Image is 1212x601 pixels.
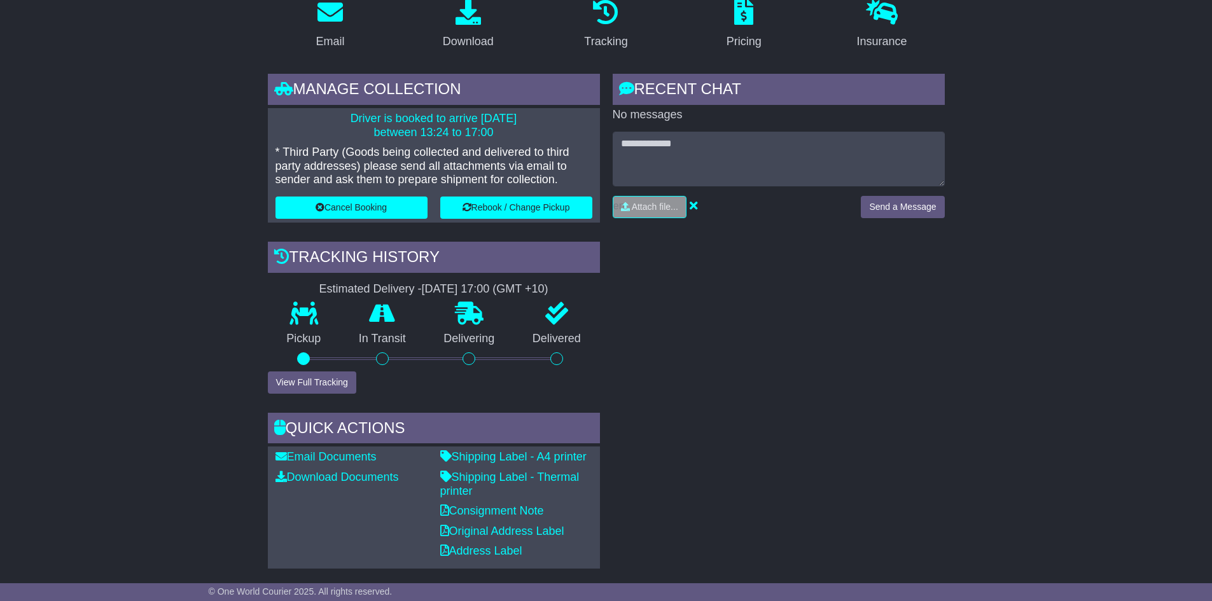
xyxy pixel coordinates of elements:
a: Shipping Label - Thermal printer [440,471,580,497]
div: Quick Actions [268,413,600,447]
button: Rebook / Change Pickup [440,197,592,219]
button: View Full Tracking [268,371,356,394]
div: Insurance [857,33,907,50]
span: © One World Courier 2025. All rights reserved. [209,586,393,597]
div: Estimated Delivery - [268,282,600,296]
div: Email [316,33,344,50]
a: Address Label [440,544,522,557]
div: Tracking history [268,242,600,276]
p: Pickup [268,332,340,346]
p: Delivered [513,332,600,346]
div: Download [443,33,494,50]
button: Send a Message [861,196,944,218]
p: Delivering [425,332,514,346]
div: Pricing [727,33,762,50]
a: Consignment Note [440,504,544,517]
div: Manage collection [268,74,600,108]
div: [DATE] 17:00 (GMT +10) [422,282,548,296]
button: Cancel Booking [275,197,428,219]
a: Original Address Label [440,525,564,537]
a: Download Documents [275,471,399,483]
div: Tracking [584,33,627,50]
p: Driver is booked to arrive [DATE] between 13:24 to 17:00 [275,112,592,139]
p: In Transit [340,332,425,346]
p: * Third Party (Goods being collected and delivered to third party addresses) please send all atta... [275,146,592,187]
a: Shipping Label - A4 printer [440,450,587,463]
p: No messages [613,108,945,122]
div: RECENT CHAT [613,74,945,108]
a: Email Documents [275,450,377,463]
